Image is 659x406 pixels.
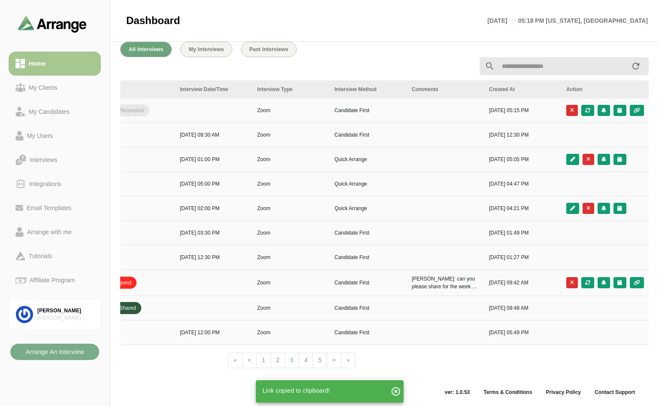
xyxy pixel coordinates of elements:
div: Affiliate Program [26,275,78,285]
div: Arrange with me [24,227,75,237]
p: Quick Arrange [334,180,401,188]
p: [DATE] 02:00 PM [180,205,247,212]
p: [DATE] 04:21 PM [489,205,556,212]
button: Arrange An Interview [10,344,99,360]
p: [DATE] 01:00 PM [180,156,247,163]
a: 3 [285,353,299,368]
p: 05:18 PM [US_STATE], [GEOGRAPHIC_DATA] [513,15,648,26]
a: Contact Support [588,389,642,396]
button: All Interviews [120,42,172,57]
a: 2 [270,353,285,368]
p: Quick Arrange [334,205,401,212]
div: Interview Date/Time [180,85,247,93]
a: My Candidates [9,100,101,124]
i: appended action [631,61,641,71]
img: arrangeai-name-small-logo.4d2b8aee.svg [18,15,87,32]
p: [DATE] 09:30 AM [180,131,247,139]
div: Integrations [26,179,65,189]
span: Past Interviews [249,46,289,52]
p: Candidate First [334,229,401,237]
p: Zoom [257,279,324,287]
p: [DATE] 12:00 PM [180,329,247,336]
span: Dashboard [126,14,180,27]
div: Tutorials [25,251,55,261]
p: [DATE] 03:30 PM [180,229,247,237]
p: Zoom [257,205,324,212]
p: Quick Arrange [334,156,401,163]
a: My Clients [9,76,101,100]
div: Interviews [26,155,61,165]
p: Zoom [257,304,324,312]
a: My Users [9,124,101,148]
p: [DATE] 05:49 PM [489,329,556,336]
p: Zoom [257,107,324,114]
p: [DATE] 12:30 PM [489,131,556,139]
a: Tutorials [9,244,101,268]
p: Zoom [257,329,324,336]
span: ver: 1.0.53 [438,389,477,396]
div: Email Templates [23,203,75,213]
p: [DATE] 05:15 PM [489,107,556,114]
div: Action [566,85,644,93]
a: Arrange with me [9,220,101,244]
a: Terms & Conditions [477,389,539,396]
p: [DATE] 01:27 PM [489,253,556,261]
div: My Clients [25,82,61,93]
a: Home [9,52,101,76]
p: Candidate First [334,131,401,139]
div: Home [25,58,49,69]
div: Created At [489,85,556,93]
a: 4 [298,353,313,368]
p: [DATE] 05:00 PM [180,180,247,188]
a: Next [327,353,341,368]
button: My Interviews [180,42,232,57]
div: Comments [412,85,479,93]
a: Interviews [9,148,101,172]
div: [PERSON_NAME] Associates [37,314,94,322]
p: Zoom [257,229,324,237]
p: [DATE] 09:42 AM [489,279,556,287]
p: [DATE] 05:05 PM [489,156,556,163]
p: Candidate First [334,279,401,287]
div: My Candidates [25,107,73,117]
div: [PERSON_NAME]: can you please share for the week of 10/20? Thanks! [412,275,479,290]
p: Candidate First [334,304,401,312]
p: Zoom [257,131,324,139]
p: Zoom [257,180,324,188]
span: My Interviews [188,46,224,52]
p: [DATE] [487,15,513,26]
p: Zoom [257,156,324,163]
p: [DATE] 12:30 PM [180,253,247,261]
div: Interview Method [334,85,401,93]
b: Arrange An Interview [25,344,84,360]
p: Zoom [257,253,324,261]
span: > [332,357,336,363]
div: [PERSON_NAME] [37,307,94,314]
p: Candidate First [334,253,401,261]
p: [DATE] 09:48 AM [489,304,556,312]
a: 5 [313,353,327,368]
p: [DATE] 04:47 PM [489,180,556,188]
a: Integrations [9,172,101,196]
a: Next [341,353,355,368]
a: Affiliate Program [9,268,101,292]
p: Candidate First [334,107,401,114]
a: Email Templates [9,196,101,220]
span: » [346,357,350,363]
a: Privacy Policy [539,389,588,396]
button: Past Interviews [241,42,297,57]
p: [DATE] 01:49 PM [489,229,556,237]
span: Link copied to clipboard! [263,387,330,394]
div: Interview Type [257,85,324,93]
a: [PERSON_NAME][PERSON_NAME] Associates [9,299,101,330]
span: All Interviews [128,46,164,52]
div: My Users [24,131,56,141]
p: Candidate First [334,329,401,336]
